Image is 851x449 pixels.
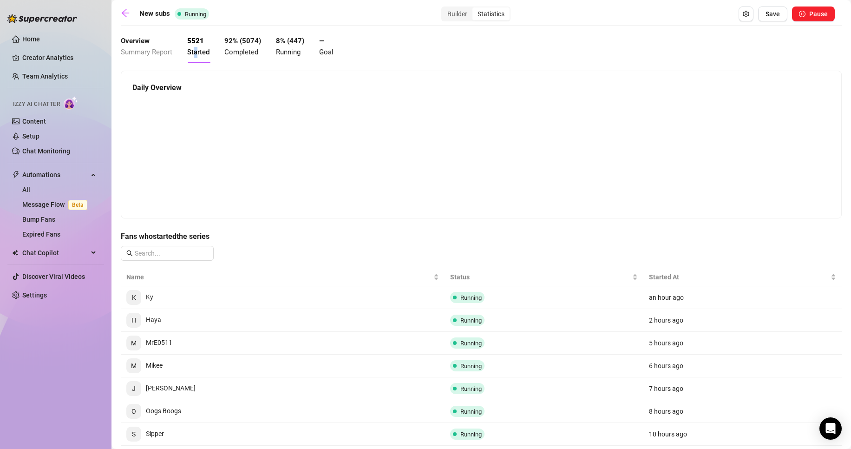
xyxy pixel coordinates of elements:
span: [PERSON_NAME] [126,384,196,392]
h5: Fans who started the series [121,231,842,242]
h5: Daily Overview [132,82,830,93]
td: 2 hours ago [643,309,842,332]
button: Pause [792,7,835,21]
span: M [131,361,137,371]
a: Message FlowBeta [22,201,91,208]
div: Open Intercom Messenger [819,417,842,440]
span: arrow-left [121,8,130,18]
a: Creator Analytics [22,50,97,65]
span: Pause [809,10,828,18]
span: Sipper [126,430,164,437]
span: Running [185,11,206,18]
span: Status [450,272,630,282]
a: Team Analytics [22,73,68,80]
strong: New subs [139,9,170,18]
div: Statistics [472,7,510,20]
td: 7 hours ago [643,377,842,400]
strong: 8 % ( 447 ) [276,37,304,45]
button: Open Exit Rules [739,7,753,21]
span: H [131,315,136,325]
td: 10 hours ago [643,423,842,446]
span: thunderbolt [12,171,20,178]
span: Completed [224,48,258,56]
span: pause-circle [799,11,805,17]
span: Haya [126,316,161,324]
td: an hour ago [643,286,842,309]
a: All [22,186,30,193]
span: Izzy AI Chatter [13,100,60,109]
span: Chat Copilot [22,245,88,260]
span: K [132,292,136,303]
span: MrE0511 [126,339,172,346]
td: 8 hours ago [643,400,842,423]
span: Running [460,294,482,301]
a: Chat Monitoring [22,147,70,155]
span: Mikee [126,362,163,369]
span: Ky [126,293,153,301]
strong: Overview [121,37,150,45]
span: Running [460,363,482,370]
img: Chat Copilot [12,250,18,256]
span: Running [460,340,482,347]
a: Home [22,35,40,43]
span: setting [743,11,749,17]
a: Expired Fans [22,231,60,238]
input: Search... [135,248,208,258]
a: arrow-left [121,8,135,20]
span: Running [460,408,482,415]
span: Oogs Boogs [126,407,181,415]
span: Running [460,431,482,438]
span: Goal [319,48,334,56]
button: Save Flow [758,7,787,21]
span: Summary Report [121,48,172,56]
img: logo-BBDzfeDw.svg [7,14,77,23]
th: Name [121,268,445,286]
div: Builder [442,7,472,20]
img: AI Chatter [64,96,78,110]
th: Status [445,268,643,286]
td: 5 hours ago [643,332,842,355]
span: Beta [68,200,87,210]
span: Running [460,317,482,324]
span: Started [187,48,209,56]
a: Setup [22,132,39,140]
span: S [132,429,136,439]
span: Save [766,10,780,18]
span: Running [460,385,482,392]
span: Automations [22,167,88,182]
div: segmented control [441,7,511,21]
strong: — [319,37,324,45]
strong: 92 % ( 5074 ) [224,37,261,45]
strong: 5521 [187,37,204,45]
span: J [132,383,136,394]
span: Started At [649,272,829,282]
span: O [131,406,136,416]
a: Bump Fans [22,216,55,223]
a: Discover Viral Videos [22,273,85,280]
span: Running [276,48,301,56]
a: Content [22,118,46,125]
span: search [126,250,133,257]
a: Settings [22,291,47,299]
span: M [131,338,137,348]
td: 6 hours ago [643,355,842,377]
span: Name [126,272,432,282]
th: Started At [643,268,842,286]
